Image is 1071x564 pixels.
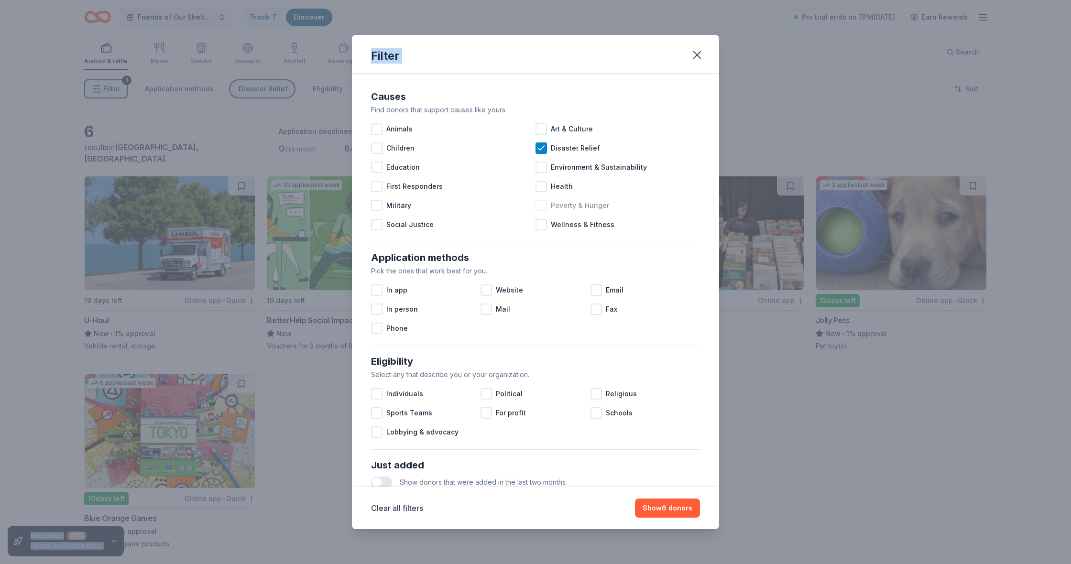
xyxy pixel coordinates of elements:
[386,426,459,438] span: Lobbying & advocacy
[371,354,700,369] div: Eligibility
[606,304,617,315] span: Fax
[386,181,443,192] span: First Responders
[496,388,523,400] span: Political
[371,502,423,514] button: Clear all filters
[386,162,420,173] span: Education
[371,89,700,104] div: Causes
[386,142,415,154] span: Children
[386,284,407,296] span: In app
[386,219,434,230] span: Social Justice
[551,162,647,173] span: Environment & Sustainability
[386,123,413,135] span: Animals
[551,181,573,192] span: Health
[371,457,700,473] div: Just added
[371,104,700,116] div: Find donors that support causes like yours.
[635,499,700,518] button: Show6 donors
[386,323,408,334] span: Phone
[371,48,399,64] div: Filter
[386,200,411,211] span: Military
[496,284,523,296] span: Website
[386,407,432,419] span: Sports Teams
[371,265,700,277] div: Pick the ones that work best for you.
[606,284,623,296] span: Email
[386,304,418,315] span: In person
[606,407,633,419] span: Schools
[371,250,700,265] div: Application methods
[551,219,614,230] span: Wellness & Fitness
[386,388,423,400] span: Individuals
[496,304,510,315] span: Mail
[551,142,600,154] span: Disaster Relief
[551,200,609,211] span: Poverty & Hunger
[551,123,593,135] span: Art & Culture
[400,478,567,486] span: Show donors that were added in the last two months.
[496,407,526,419] span: For profit
[371,369,700,380] div: Select any that describe you or your organization.
[606,388,637,400] span: Religious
